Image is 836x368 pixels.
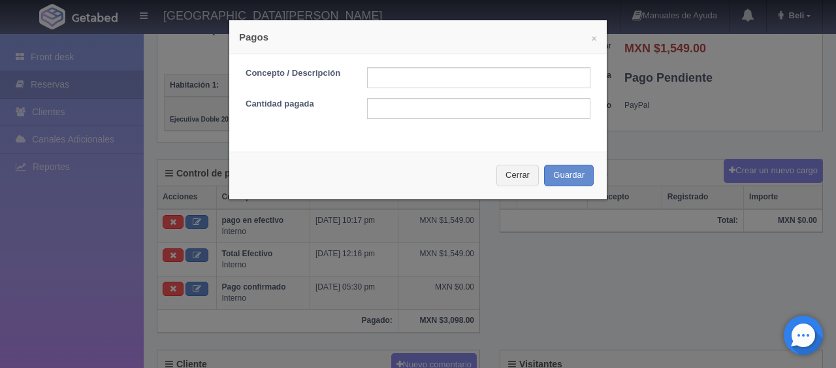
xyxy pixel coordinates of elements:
h4: Pagos [239,30,597,44]
label: Cantidad pagada [236,98,357,110]
button: × [591,33,597,43]
button: Guardar [544,165,594,186]
button: Cerrar [496,165,539,186]
label: Concepto / Descripción [236,67,357,80]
